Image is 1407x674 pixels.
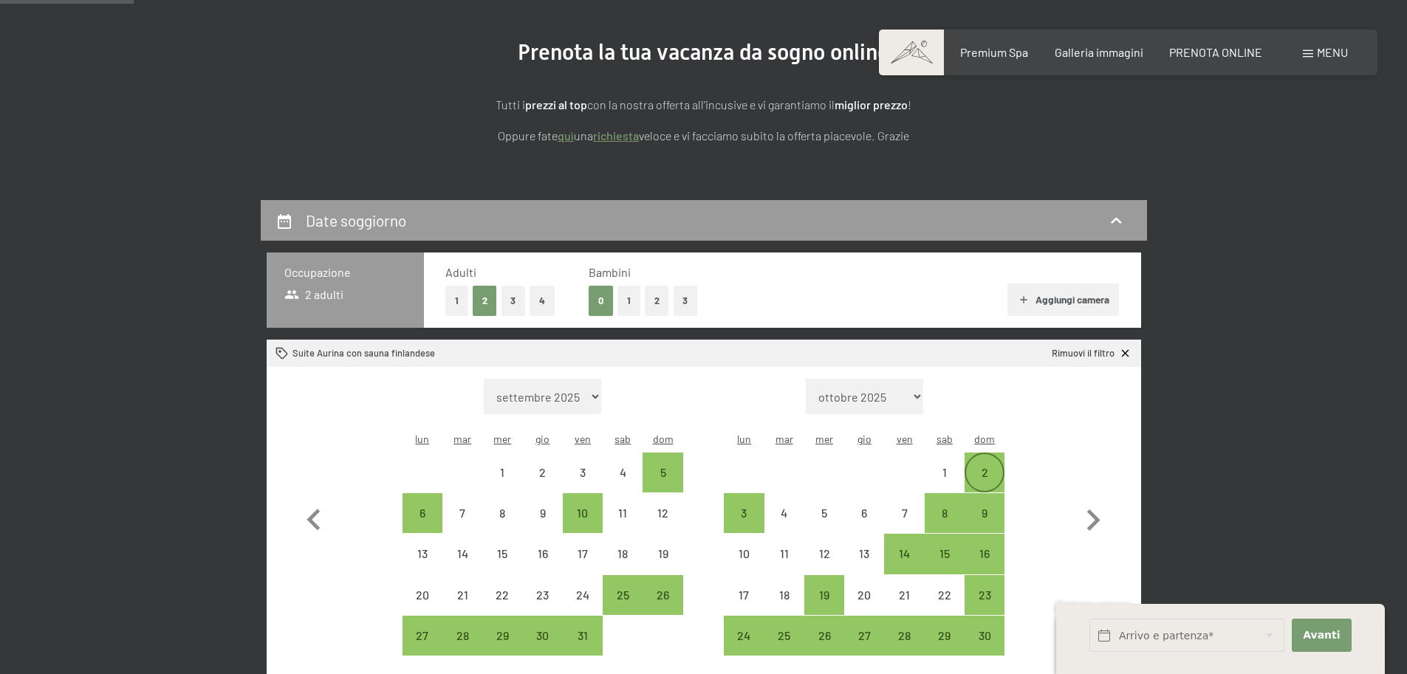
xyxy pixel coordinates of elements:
[442,616,482,656] div: Tue Oct 28 2025
[604,507,641,544] div: 11
[643,534,682,574] div: arrivo/check-in non effettuabile
[518,39,889,65] span: Prenota la tua vacanza da sogno online
[603,534,643,574] div: Sat Oct 18 2025
[482,575,522,615] div: arrivo/check-in non effettuabile
[965,493,1004,533] div: arrivo/check-in possibile
[925,616,965,656] div: Sat Nov 29 2025
[453,433,471,445] abbr: martedì
[523,453,563,492] div: arrivo/check-in non effettuabile
[501,286,526,316] button: 3
[965,575,1004,615] div: Sun Nov 23 2025
[1072,379,1115,656] button: Mese successivo
[725,507,762,544] div: 3
[966,467,1003,503] div: 2
[644,467,681,503] div: 5
[404,630,441,667] div: 27
[965,616,1004,656] div: arrivo/check-in possibile
[604,467,641,503] div: 4
[442,575,482,615] div: arrivo/check-in non effettuabile
[804,534,844,574] div: arrivo/check-in non effettuabile
[644,507,681,544] div: 12
[764,575,804,615] div: arrivo/check-in non effettuabile
[563,493,603,533] div: Fri Oct 10 2025
[442,493,482,533] div: Tue Oct 07 2025
[965,534,1004,574] div: Sun Nov 16 2025
[604,548,641,585] div: 18
[643,453,682,492] div: arrivo/check-in possibile
[563,453,603,492] div: arrivo/check-in non effettuabile
[403,534,442,574] div: arrivo/check-in non effettuabile
[563,575,603,615] div: Fri Oct 24 2025
[403,616,442,656] div: arrivo/check-in possibile
[563,616,603,656] div: Fri Oct 31 2025
[926,467,963,503] div: 1
[523,575,563,615] div: Thu Oct 23 2025
[284,264,406,281] h3: Occupazione
[766,589,803,626] div: 18
[724,575,764,615] div: arrivo/check-in non effettuabile
[1052,347,1132,360] a: Rimuovi il filtro
[404,589,441,626] div: 20
[335,126,1073,145] p: Oppure fate una veloce e vi facciamo subito la offerta piacevole. Grazie
[523,534,563,574] div: Thu Oct 16 2025
[844,616,884,656] div: Thu Nov 27 2025
[766,630,803,667] div: 25
[804,493,844,533] div: Wed Nov 05 2025
[403,575,442,615] div: Mon Oct 20 2025
[724,493,764,533] div: Mon Nov 03 2025
[442,575,482,615] div: Tue Oct 21 2025
[415,433,429,445] abbr: lunedì
[804,493,844,533] div: arrivo/check-in non effettuabile
[482,453,522,492] div: arrivo/check-in non effettuabile
[523,616,563,656] div: Thu Oct 30 2025
[643,453,682,492] div: Sun Oct 05 2025
[804,616,844,656] div: arrivo/check-in possibile
[806,589,843,626] div: 19
[523,493,563,533] div: Thu Oct 09 2025
[558,128,574,142] a: quì
[884,534,924,574] div: arrivo/check-in possibile
[524,467,561,503] div: 2
[589,286,613,316] button: 0
[804,534,844,574] div: Wed Nov 12 2025
[403,575,442,615] div: arrivo/check-in non effettuabile
[284,286,344,303] span: 2 adulti
[725,589,762,626] div: 17
[275,347,288,360] svg: Camera
[593,128,639,142] a: richiesta
[937,433,953,445] abbr: sabato
[603,493,643,533] div: Sat Oct 11 2025
[275,347,435,360] div: Suite Aurina con sauna finlandese
[563,534,603,574] div: Fri Oct 17 2025
[884,616,924,656] div: Fri Nov 28 2025
[603,493,643,533] div: arrivo/check-in non effettuabile
[563,493,603,533] div: arrivo/check-in possibile
[645,286,669,316] button: 2
[925,534,965,574] div: Sat Nov 15 2025
[306,211,406,230] h2: Date soggiorno
[482,575,522,615] div: Wed Oct 22 2025
[724,616,764,656] div: Mon Nov 24 2025
[804,575,844,615] div: Wed Nov 19 2025
[444,548,481,585] div: 14
[1292,619,1352,652] button: Avanti
[844,575,884,615] div: Thu Nov 20 2025
[884,575,924,615] div: arrivo/check-in non effettuabile
[403,534,442,574] div: Mon Oct 13 2025
[523,616,563,656] div: arrivo/check-in possibile
[764,534,804,574] div: arrivo/check-in non effettuabile
[674,286,698,316] button: 3
[404,548,441,585] div: 13
[925,453,965,492] div: arrivo/check-in non effettuabile
[603,453,643,492] div: arrivo/check-in non effettuabile
[1169,45,1262,59] a: PRENOTA ONLINE
[966,548,1003,585] div: 16
[564,507,601,544] div: 10
[1055,45,1143,59] a: Galleria immagini
[643,575,682,615] div: arrivo/check-in possibile
[725,548,762,585] div: 10
[644,589,681,626] div: 26
[603,575,643,615] div: Sat Oct 25 2025
[835,97,908,111] strong: miglior prezzo
[603,534,643,574] div: arrivo/check-in non effettuabile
